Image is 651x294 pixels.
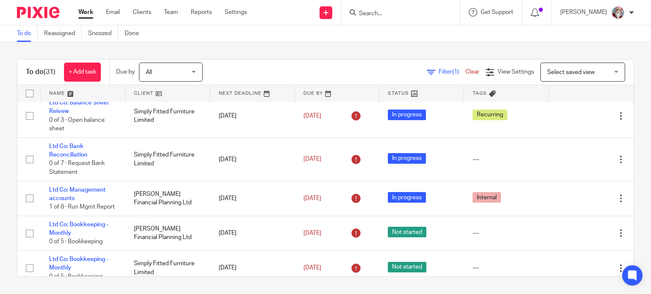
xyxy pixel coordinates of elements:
p: Due by [116,68,135,76]
span: 0 of 5 · Bookkeeping [49,274,103,280]
span: [DATE] [303,157,321,162]
a: + Add task [64,63,101,82]
span: [DATE] [303,230,321,236]
td: [DATE] [210,94,295,138]
a: Ltd Co: Management accounts [49,187,106,201]
span: (31) [44,69,56,75]
span: 0 of 7 · Request Bank Statement [49,161,105,176]
a: Ltd Co: Bookkeeping - Monthly [49,222,108,236]
a: Ltd Co: Bookkeeping - Monthly [49,256,108,271]
td: [PERSON_NAME] Financial Planning Ltd [125,181,210,216]
div: --- [473,229,540,237]
a: Work [78,8,93,16]
span: [DATE] [303,113,321,119]
span: Internal [473,192,501,203]
span: All [146,69,152,75]
span: (1) [452,69,459,75]
a: Reports [191,8,212,16]
input: Search [358,10,434,18]
td: Simply Fitted Furniture Limited [125,137,210,181]
span: Tags [473,91,487,96]
a: Clear [465,69,479,75]
td: [DATE] [210,181,295,216]
td: [DATE] [210,137,295,181]
a: Team [164,8,178,16]
span: In progress [388,153,426,164]
a: Snoozed [88,25,118,42]
span: In progress [388,192,426,203]
span: [DATE] [303,195,321,201]
img: Karen%20Pic.png [611,6,625,19]
span: Get Support [481,9,513,15]
td: [PERSON_NAME] Financial Planning Ltd [125,216,210,250]
a: Reassigned [44,25,82,42]
div: --- [473,264,540,272]
a: Email [106,8,120,16]
span: Select saved view [547,69,595,75]
span: Not started [388,262,426,272]
span: View Settings [498,69,534,75]
td: [DATE] [210,251,295,286]
div: --- [473,155,540,164]
p: [PERSON_NAME] [560,8,607,16]
a: Done [125,25,145,42]
td: Simply Fitted Furniture Limited [125,94,210,138]
img: Pixie [17,7,59,18]
a: To do [17,25,38,42]
td: [DATE] [210,216,295,250]
td: Simply Fitted Furniture Limited [125,251,210,286]
span: Not started [388,227,426,237]
a: Settings [225,8,247,16]
a: Clients [133,8,151,16]
span: 0 of 5 · Bookkeeping [49,239,103,245]
span: 0 of 3 · Open balance sheet [49,117,105,132]
a: Ltd Co: Bank Reconciliation [49,143,87,158]
span: 1 of 8 · Run Mgmt Report [49,204,115,210]
span: Recurring [473,110,507,120]
h1: To do [26,68,56,77]
span: Filter [439,69,465,75]
span: In progress [388,110,426,120]
span: [DATE] [303,265,321,271]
